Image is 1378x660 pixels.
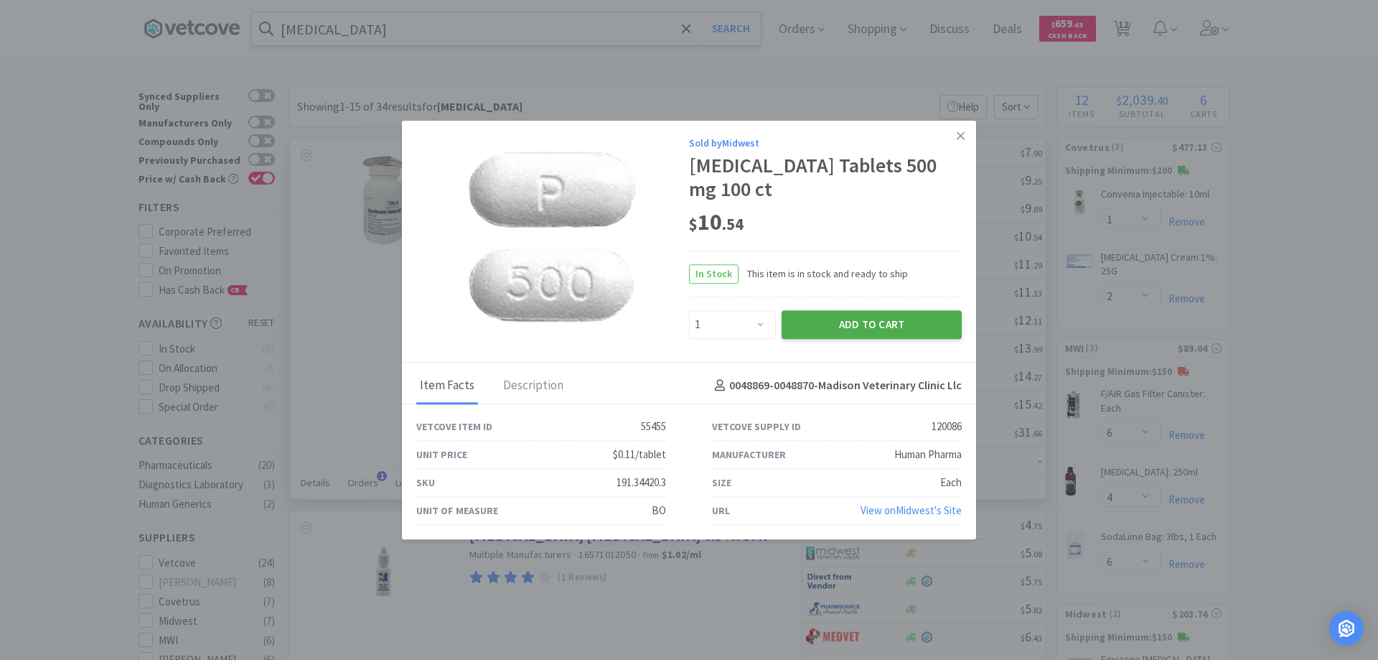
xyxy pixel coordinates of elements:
[689,135,962,151] div: Sold by Midwest
[940,474,962,491] div: Each
[689,208,744,236] span: 10
[712,419,801,434] div: Vetcove Supply ID
[932,418,962,435] div: 120086
[617,474,666,491] div: 191.34420.3
[712,447,786,463] div: Manufacturer
[739,266,908,282] span: This item is in stock and ready to ship
[416,368,478,404] div: Item Facts
[1329,611,1364,646] div: Open Intercom Messenger
[894,446,962,463] div: Human Pharma
[689,214,698,234] span: $
[459,144,646,330] img: 8fadfc847ce641b8951c68048746a9d3_120086.jpeg
[861,503,962,517] a: View onMidwest's Site
[722,214,744,234] span: . 54
[690,265,738,283] span: In Stock
[652,502,666,519] div: BO
[782,310,962,339] button: Add to Cart
[416,447,467,463] div: Unit Price
[416,503,498,519] div: Unit of Measure
[712,503,730,519] div: URL
[500,368,567,404] div: Description
[641,418,666,435] div: 55455
[613,446,666,463] div: $0.11/tablet
[709,377,962,396] h4: 0048869-0048870 - Madison Veterinary Clinic Llc
[689,154,962,202] div: [MEDICAL_DATA] Tablets 500 mg 100 ct
[712,475,731,491] div: Size
[416,475,435,491] div: SKU
[416,419,492,434] div: Vetcove Item ID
